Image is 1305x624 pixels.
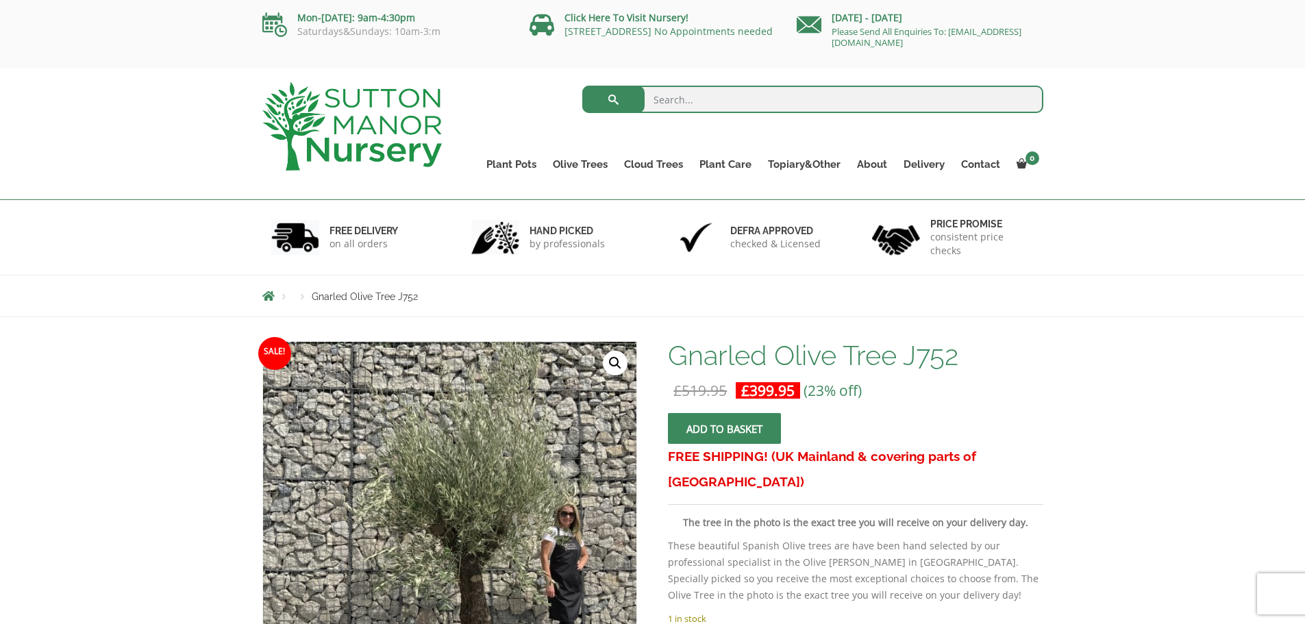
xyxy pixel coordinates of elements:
h1: Gnarled Olive Tree J752 [668,341,1043,370]
p: checked & Licensed [730,237,821,251]
a: Click Here To Visit Nursery! [564,11,688,24]
span: £ [673,381,682,400]
img: 4.jpg [872,216,920,258]
a: About [849,155,895,174]
nav: Breadcrumbs [262,290,1043,301]
span: £ [741,381,749,400]
h6: Price promise [930,218,1034,230]
a: 0 [1008,155,1043,174]
bdi: 399.95 [741,381,795,400]
p: by professionals [530,237,605,251]
p: Saturdays&Sundays: 10am-3:m [262,26,509,37]
a: Plant Pots [478,155,545,174]
a: View full-screen image gallery [603,351,627,375]
p: Mon-[DATE]: 9am-4:30pm [262,10,509,26]
p: These beautiful Spanish Olive trees are have been hand selected by our professional specialist in... [668,538,1043,603]
img: 1.jpg [271,220,319,255]
img: 2.jpg [471,220,519,255]
h6: hand picked [530,225,605,237]
p: [DATE] - [DATE] [797,10,1043,26]
bdi: 519.95 [673,381,727,400]
strong: The tree in the photo is the exact tree you will receive on your delivery day. [683,516,1028,529]
img: logo [262,82,442,171]
span: 0 [1026,151,1039,165]
h3: FREE SHIPPING! (UK Mainland & covering parts of [GEOGRAPHIC_DATA]) [668,444,1043,495]
a: [STREET_ADDRESS] No Appointments needed [564,25,773,38]
a: Cloud Trees [616,155,691,174]
p: on all orders [330,237,398,251]
span: (23% off) [804,381,862,400]
button: Add to basket [668,413,781,444]
a: Contact [953,155,1008,174]
a: Plant Care [691,155,760,174]
a: Topiary&Other [760,155,849,174]
h6: FREE DELIVERY [330,225,398,237]
input: Search... [582,86,1043,113]
span: Gnarled Olive Tree J752 [312,291,418,302]
p: consistent price checks [930,230,1034,258]
a: Delivery [895,155,953,174]
span: Sale! [258,337,291,370]
h6: Defra approved [730,225,821,237]
img: 3.jpg [672,220,720,255]
a: Please Send All Enquiries To: [EMAIL_ADDRESS][DOMAIN_NAME] [832,25,1021,49]
a: Olive Trees [545,155,616,174]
